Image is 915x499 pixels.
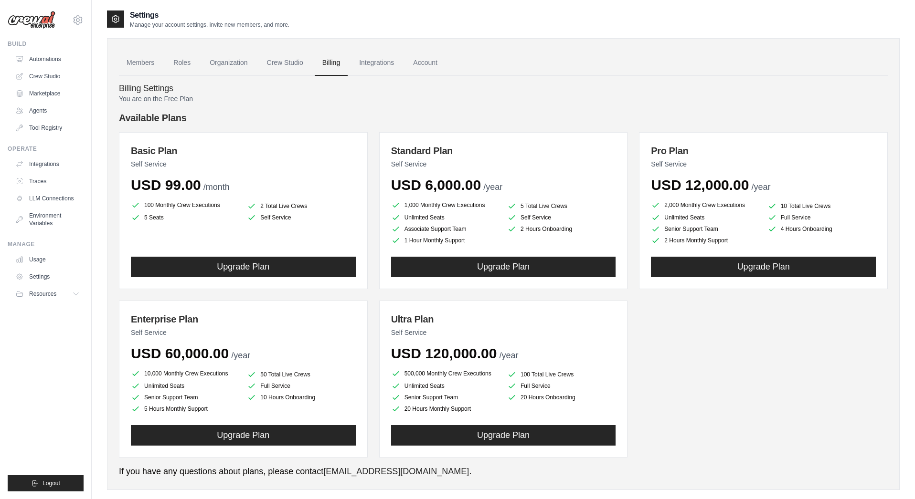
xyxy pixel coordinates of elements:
li: 5 Total Live Crews [507,201,616,211]
h3: Enterprise Plan [131,312,356,326]
span: USD 60,000.00 [131,345,229,361]
span: /year [231,351,250,360]
a: Tool Registry [11,120,84,135]
li: 10 Total Live Crews [767,201,876,211]
li: 4 Hours Onboarding [767,224,876,234]
li: 2,000 Monthly Crew Executions [651,199,759,211]
p: You are on the Free Plan [119,94,888,104]
span: /year [751,182,770,192]
p: Manage your account settings, invite new members, and more. [130,21,289,29]
img: Logo [8,11,55,29]
p: Self Service [391,159,616,169]
a: Crew Studio [11,69,84,84]
h3: Ultra Plan [391,312,616,326]
h4: Available Plans [119,111,888,125]
p: Self Service [391,328,616,337]
button: Upgrade Plan [651,257,876,277]
a: [EMAIL_ADDRESS][DOMAIN_NAME] [323,467,469,476]
a: Traces [11,174,84,189]
li: Self Service [507,213,616,222]
a: Roles [166,50,198,76]
li: 20 Hours Onboarding [507,393,616,402]
h3: Pro Plan [651,144,876,157]
li: Senior Support Team [391,393,500,402]
li: 1 Hour Monthly Support [391,236,500,245]
a: Agents [11,103,84,118]
span: /month [203,182,230,192]
li: 50 Total Live Crews [247,370,355,379]
li: Senior Support Team [651,224,759,234]
a: Crew Studio [259,50,311,76]
li: Senior Support Team [131,393,239,402]
li: 2 Hours Monthly Support [651,236,759,245]
span: USD 12,000.00 [651,177,749,193]
div: Build [8,40,84,48]
a: Organization [202,50,255,76]
li: 5 Seats [131,213,239,222]
a: Automations [11,52,84,67]
li: Unlimited Seats [391,381,500,391]
button: Resources [11,286,84,301]
li: Unlimited Seats [391,213,500,222]
li: Self Service [247,213,355,222]
span: USD 120,000.00 [391,345,497,361]
a: Integrations [11,156,84,172]
span: USD 99.00 [131,177,201,193]
a: Marketplace [11,86,84,101]
a: Members [119,50,162,76]
div: Operate [8,145,84,153]
li: 10,000 Monthly Crew Executions [131,368,239,379]
a: LLM Connections [11,191,84,206]
button: Logout [8,475,84,491]
li: Full Service [507,381,616,391]
a: Integrations [351,50,402,76]
li: 100 Total Live Crews [507,370,616,379]
h2: Settings [130,10,289,21]
li: Associate Support Team [391,224,500,234]
span: USD 6,000.00 [391,177,481,193]
h3: Standard Plan [391,144,616,157]
span: /year [483,182,502,192]
li: 1,000 Monthly Crew Executions [391,199,500,211]
h4: Billing Settings [119,83,888,94]
button: Upgrade Plan [391,257,616,277]
span: Logout [43,479,60,487]
button: Upgrade Plan [131,257,356,277]
p: If you have any questions about plans, please contact . [119,465,888,478]
li: Full Service [767,213,876,222]
a: Account [405,50,445,76]
a: Environment Variables [11,208,84,231]
li: 500,000 Monthly Crew Executions [391,368,500,379]
span: Resources [29,290,56,298]
a: Settings [11,269,84,284]
button: Upgrade Plan [131,425,356,446]
button: Upgrade Plan [391,425,616,446]
span: /year [500,351,519,360]
p: Self Service [651,159,876,169]
li: Full Service [247,381,355,391]
li: 10 Hours Onboarding [247,393,355,402]
a: Usage [11,252,84,267]
li: 100 Monthly Crew Executions [131,199,239,211]
li: 20 Hours Monthly Support [391,404,500,414]
div: Manage [8,240,84,248]
h3: Basic Plan [131,144,356,157]
li: 5 Hours Monthly Support [131,404,239,414]
p: Self Service [131,328,356,337]
li: 2 Hours Onboarding [507,224,616,234]
li: 2 Total Live Crews [247,201,355,211]
p: Self Service [131,159,356,169]
li: Unlimited Seats [651,213,759,222]
li: Unlimited Seats [131,381,239,391]
a: Billing [315,50,348,76]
